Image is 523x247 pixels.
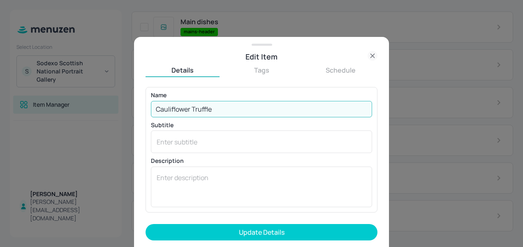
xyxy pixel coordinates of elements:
[151,122,372,128] p: Subtitle
[151,158,372,164] p: Description
[146,224,377,240] button: Update Details
[151,101,372,117] input: Enter item name
[146,66,220,75] button: Details
[303,66,377,75] button: Schedule
[146,51,377,62] div: Edit Item
[151,92,372,98] p: Name
[224,66,299,75] button: Tags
